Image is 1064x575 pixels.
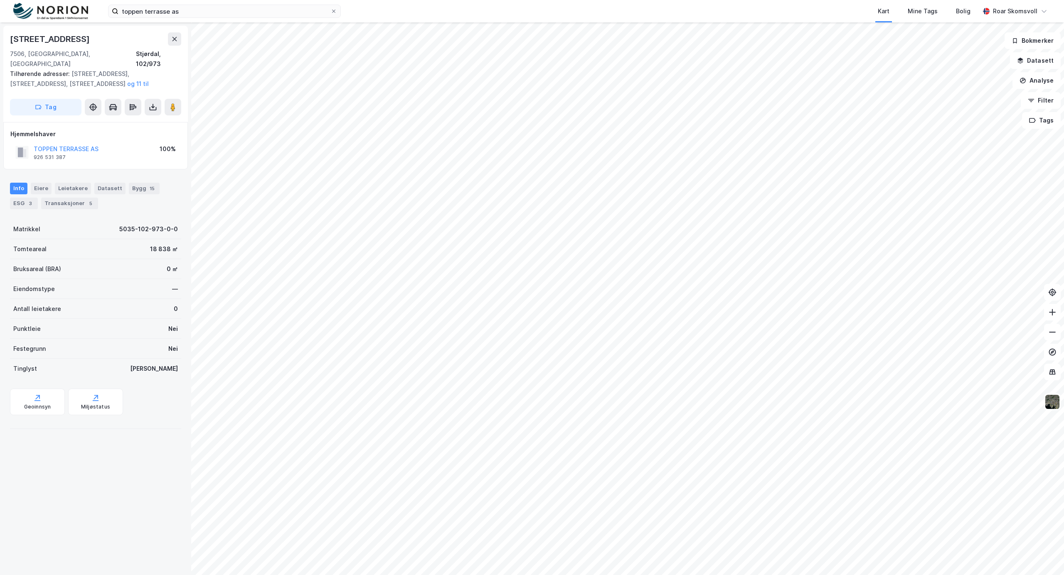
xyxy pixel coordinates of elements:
[26,199,34,208] div: 3
[150,244,178,254] div: 18 838 ㎡
[13,224,40,234] div: Matrikkel
[908,6,938,16] div: Mine Tags
[13,304,61,314] div: Antall leietakere
[94,183,126,194] div: Datasett
[167,264,178,274] div: 0 ㎡
[168,344,178,354] div: Nei
[24,404,51,410] div: Geoinnsyn
[130,364,178,374] div: [PERSON_NAME]
[174,304,178,314] div: 0
[172,284,178,294] div: —
[13,344,46,354] div: Festegrunn
[13,264,61,274] div: Bruksareal (BRA)
[10,198,38,209] div: ESG
[13,324,41,334] div: Punktleie
[1044,394,1060,410] img: 9k=
[34,154,66,161] div: 926 531 387
[41,198,98,209] div: Transaksjoner
[13,244,47,254] div: Tomteareal
[1021,92,1061,109] button: Filter
[10,183,27,194] div: Info
[129,183,160,194] div: Bygg
[86,199,95,208] div: 5
[13,3,88,20] img: norion-logo.80e7a08dc31c2e691866.png
[118,5,330,17] input: Søk på adresse, matrikkel, gårdeiere, leietakere eller personer
[1005,32,1061,49] button: Bokmerker
[55,183,91,194] div: Leietakere
[13,284,55,294] div: Eiendomstype
[10,70,71,77] span: Tilhørende adresser:
[168,324,178,334] div: Nei
[148,184,156,193] div: 15
[10,99,81,115] button: Tag
[1012,72,1061,89] button: Analyse
[10,69,175,89] div: [STREET_ADDRESS], [STREET_ADDRESS], [STREET_ADDRESS]
[136,49,181,69] div: Stjørdal, 102/973
[1010,52,1061,69] button: Datasett
[1022,535,1064,575] iframe: Chat Widget
[956,6,970,16] div: Bolig
[81,404,110,410] div: Miljøstatus
[119,224,178,234] div: 5035-102-973-0-0
[31,183,52,194] div: Eiere
[993,6,1037,16] div: Roar Skomsvoll
[160,144,176,154] div: 100%
[10,32,91,46] div: [STREET_ADDRESS]
[10,129,181,139] div: Hjemmelshaver
[10,49,136,69] div: 7506, [GEOGRAPHIC_DATA], [GEOGRAPHIC_DATA]
[13,364,37,374] div: Tinglyst
[1022,112,1061,129] button: Tags
[878,6,889,16] div: Kart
